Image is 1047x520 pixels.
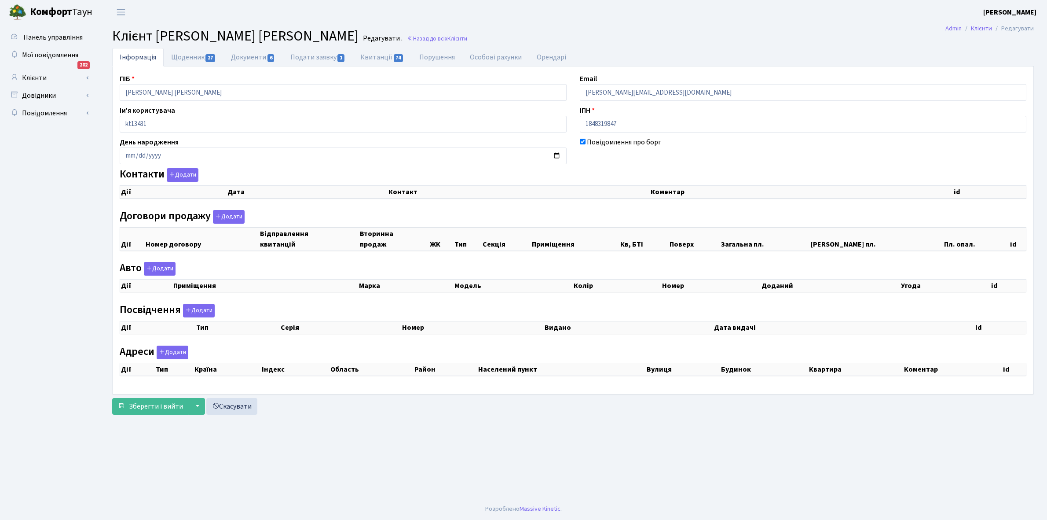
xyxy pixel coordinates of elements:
a: Мої повідомлення202 [4,46,92,64]
button: Зберегти і вийти [112,398,189,415]
a: Додати [181,302,215,317]
a: Довідники [4,87,92,104]
img: logo.png [9,4,26,21]
span: 27 [205,54,215,62]
th: Марка [358,280,454,292]
span: Таун [30,5,92,20]
th: Секція [482,227,531,251]
th: Серія [280,321,401,334]
a: Подати заявку [283,48,353,66]
th: Дії [120,363,155,376]
th: Вторинна продаж [359,227,429,251]
th: Номер [661,280,761,292]
a: [PERSON_NAME] [983,7,1036,18]
th: [PERSON_NAME] пл. [810,227,943,251]
th: Дії [120,186,227,199]
th: Дата [227,186,388,199]
span: 6 [267,54,275,62]
a: Інформація [112,48,164,66]
th: id [1002,363,1026,376]
span: 74 [394,54,403,62]
th: Вулиця [646,363,720,376]
th: Колір [573,280,661,292]
th: id [974,321,1026,334]
label: Адреси [120,346,188,359]
th: Коментар [903,363,1002,376]
span: Зберегти і вийти [129,402,183,411]
span: Панель управління [23,33,83,42]
th: Приміщення [172,280,358,292]
th: Дії [120,280,172,292]
th: Коментар [650,186,953,199]
a: Орендарі [529,48,574,66]
button: Переключити навігацію [110,5,132,19]
a: Панель управління [4,29,92,46]
span: Клієнти [447,34,467,43]
label: Договори продажу [120,210,245,224]
label: Ім'я користувача [120,105,175,116]
th: Приміщення [531,227,619,251]
span: Клієнт [PERSON_NAME] [PERSON_NAME] [112,26,359,46]
a: Особові рахунки [462,48,529,66]
button: Авто [144,262,176,276]
th: Доданий [761,280,901,292]
a: Квитанції [353,48,411,66]
a: Massive Kinetic [520,504,560,513]
a: Документи [223,48,282,66]
label: Повідомлення про борг [587,137,661,148]
button: Адреси [157,346,188,359]
div: Розроблено . [485,504,562,514]
th: Контакт [388,186,650,199]
th: id [1009,227,1026,251]
a: Додати [142,261,176,276]
th: Кв, БТІ [619,227,669,251]
th: Номер договору [145,227,259,251]
th: Будинок [720,363,808,376]
th: Номер [401,321,544,334]
a: Додати [211,208,245,224]
b: [PERSON_NAME] [983,7,1036,17]
th: ЖК [429,227,454,251]
a: Admin [945,24,962,33]
label: День народження [120,137,179,148]
th: Населений пункт [477,363,646,376]
a: Клієнти [971,24,992,33]
a: Щоденник [164,48,223,66]
a: Назад до всіхКлієнти [407,34,467,43]
th: Видано [544,321,713,334]
th: Район [414,363,477,376]
a: Додати [154,344,188,359]
label: Посвідчення [120,304,215,317]
th: Тип [195,321,280,334]
th: Пл. опал. [943,227,1009,251]
a: Повідомлення [4,104,92,122]
a: Скасувати [206,398,257,415]
a: Порушення [412,48,462,66]
th: Тип [155,363,194,376]
a: Додати [165,167,198,182]
label: Email [580,74,597,84]
span: 1 [337,54,344,62]
th: id [990,280,1026,292]
th: Загальна пл. [720,227,809,251]
th: Область [329,363,414,376]
th: Дата видачі [713,321,975,334]
b: Комфорт [30,5,72,19]
th: Модель [454,280,573,292]
th: Дії [120,321,195,334]
th: Тип [454,227,482,251]
label: Контакти [120,168,198,182]
nav: breadcrumb [932,19,1047,38]
div: 202 [77,61,90,69]
a: Клієнти [4,69,92,87]
label: ПІБ [120,74,135,84]
th: Квартира [808,363,904,376]
th: Угода [900,280,990,292]
button: Договори продажу [213,210,245,224]
th: Відправлення квитанцій [259,227,359,251]
th: Країна [194,363,261,376]
button: Контакти [167,168,198,182]
th: id [953,186,1026,199]
label: ІПН [580,105,595,116]
li: Редагувати [992,24,1034,33]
